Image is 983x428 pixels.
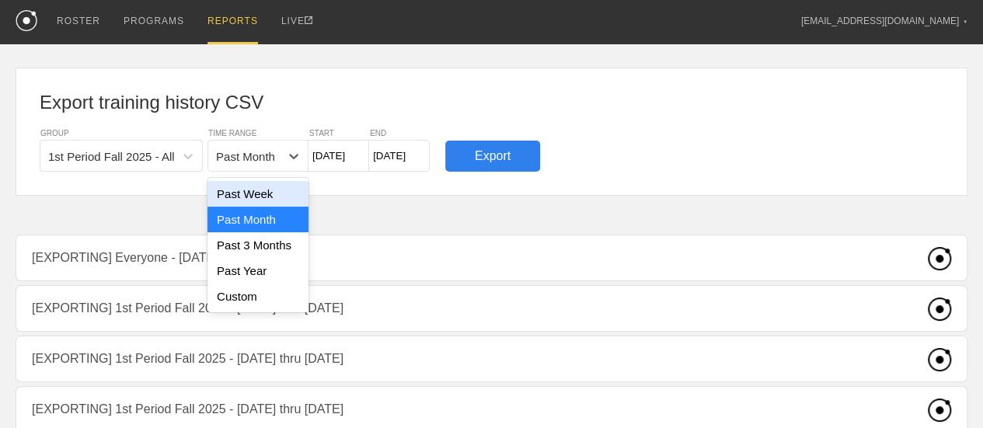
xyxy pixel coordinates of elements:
[207,207,308,232] div: Past Month
[216,149,275,162] div: Past Month
[905,353,983,428] iframe: Chat Widget
[48,149,175,162] div: 1st Period Fall 2025 - All
[207,129,308,137] div: TIME RANGE
[207,258,308,284] div: Past Year
[16,10,37,31] img: logo
[963,17,967,26] div: ▼
[207,284,308,309] div: Custom
[40,129,203,137] div: GROUP
[369,140,430,172] input: To
[207,232,308,258] div: Past 3 Months
[40,92,943,113] h1: Export training history CSV
[445,141,540,172] div: Export
[369,129,430,137] div: END
[308,140,369,172] input: From
[308,129,369,137] div: START
[207,181,308,207] div: Past Week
